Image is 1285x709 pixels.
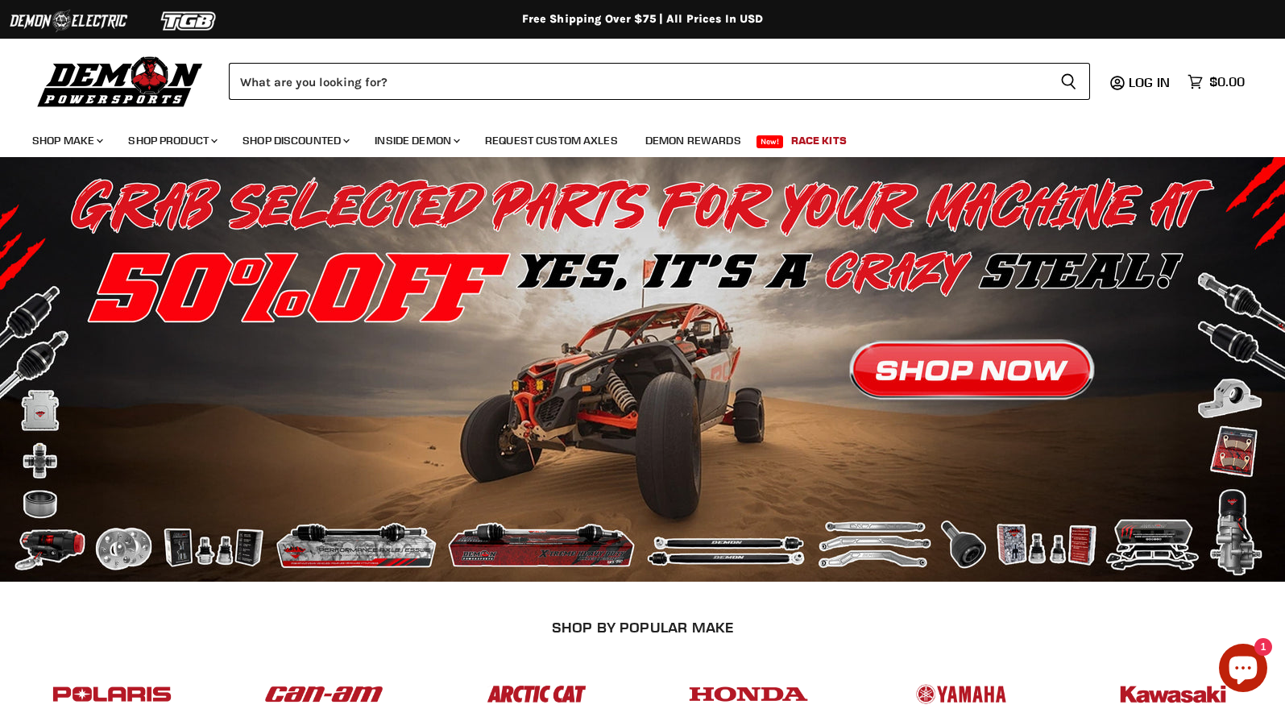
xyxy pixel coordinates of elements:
img: TGB Logo 2 [129,6,250,36]
a: Race Kits [779,124,859,157]
form: Product [229,63,1090,100]
inbox-online-store-chat: Shopify online store chat [1214,644,1272,696]
input: Search [229,63,1047,100]
a: Shop Product [116,124,227,157]
span: New! [756,135,784,148]
a: $0.00 [1179,70,1253,93]
a: Inside Demon [363,124,470,157]
img: Demon Powersports [32,52,209,110]
a: Shop Make [20,124,113,157]
span: Log in [1129,74,1170,90]
a: Request Custom Axles [473,124,630,157]
span: $0.00 [1209,74,1245,89]
button: Search [1047,63,1090,100]
a: Demon Rewards [633,124,753,157]
img: Demon Electric Logo 2 [8,6,129,36]
h2: SHOP BY POPULAR MAKE [20,619,1266,636]
a: Log in [1121,75,1179,89]
a: Shop Discounted [230,124,359,157]
ul: Main menu [20,118,1241,157]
